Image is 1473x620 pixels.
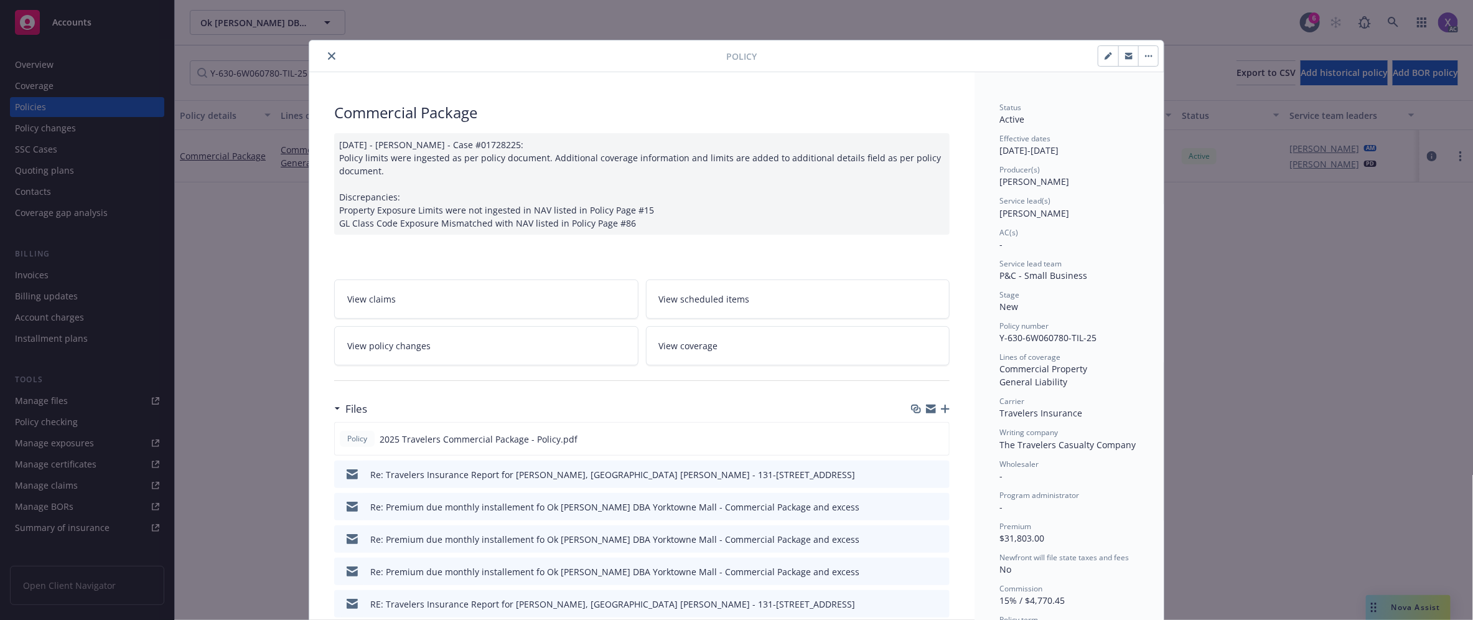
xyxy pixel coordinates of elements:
button: download file [913,433,923,446]
span: Policy number [999,321,1049,331]
span: - [999,501,1003,513]
span: Carrier [999,396,1024,406]
span: Travelers Insurance [999,407,1082,419]
span: Y-630-6W060780-TIL-25 [999,332,1097,344]
button: preview file [933,565,945,578]
span: View claims [347,293,396,306]
button: preview file [933,468,945,481]
div: Commercial Package [334,102,950,123]
span: View policy changes [347,339,431,352]
span: Writing company [999,427,1058,438]
div: Re: Premium due monthly installement fo Ok [PERSON_NAME] DBA Yorktowne Mall - Commercial Package ... [370,500,859,514]
span: New [999,301,1018,312]
h3: Files [345,401,367,417]
span: P&C - Small Business [999,270,1087,281]
button: preview file [933,433,944,446]
div: RE: Travelers Insurance Report for [PERSON_NAME], [GEOGRAPHIC_DATA] [PERSON_NAME] - 131-[STREET_A... [370,598,855,611]
div: Re: Premium due monthly installement fo Ok [PERSON_NAME] DBA Yorktowne Mall - Commercial Package ... [370,565,859,578]
div: Re: Premium due monthly installement fo Ok [PERSON_NAME] DBA Yorktowne Mall - Commercial Package ... [370,533,859,546]
button: close [324,49,339,63]
span: Program administrator [999,490,1079,500]
button: download file [914,500,924,514]
span: - [999,238,1003,250]
button: preview file [933,598,945,611]
div: Files [334,401,367,417]
span: View coverage [659,339,718,352]
button: download file [914,468,924,481]
span: Effective dates [999,133,1050,144]
span: View scheduled items [659,293,750,306]
span: Lines of coverage [999,352,1060,362]
button: download file [914,533,924,546]
div: [DATE] - [DATE] [999,133,1139,157]
span: [PERSON_NAME] [999,176,1069,187]
span: 2025 Travelers Commercial Package - Policy.pdf [380,433,578,446]
button: preview file [933,500,945,514]
span: The Travelers Casualty Company [999,439,1136,451]
span: Producer(s) [999,164,1040,175]
a: View coverage [646,326,950,365]
span: $31,803.00 [999,532,1044,544]
div: [DATE] - [PERSON_NAME] - Case #01728225: Policy limits were ingested as per policy document. Addi... [334,133,950,235]
a: View policy changes [334,326,638,365]
button: download file [914,598,924,611]
span: Commission [999,583,1042,594]
span: Active [999,113,1024,125]
span: Service lead(s) [999,195,1050,206]
span: Service lead team [999,258,1062,269]
span: Policy [345,433,370,444]
span: AC(s) [999,227,1018,238]
span: No [999,563,1011,575]
span: [PERSON_NAME] [999,207,1069,219]
span: Wholesaler [999,459,1039,469]
a: View scheduled items [646,279,950,319]
div: General Liability [999,375,1139,388]
span: Stage [999,289,1019,300]
div: Commercial Property [999,362,1139,375]
button: preview file [933,533,945,546]
a: View claims [334,279,638,319]
span: Premium [999,521,1031,532]
span: Newfront will file state taxes and fees [999,552,1129,563]
span: Policy [726,50,757,63]
span: Status [999,102,1021,113]
span: 15% / $4,770.45 [999,594,1065,606]
div: Re: Travelers Insurance Report for [PERSON_NAME], [GEOGRAPHIC_DATA] [PERSON_NAME] - 131-[STREET_A... [370,468,855,481]
span: - [999,470,1003,482]
button: download file [914,565,924,578]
